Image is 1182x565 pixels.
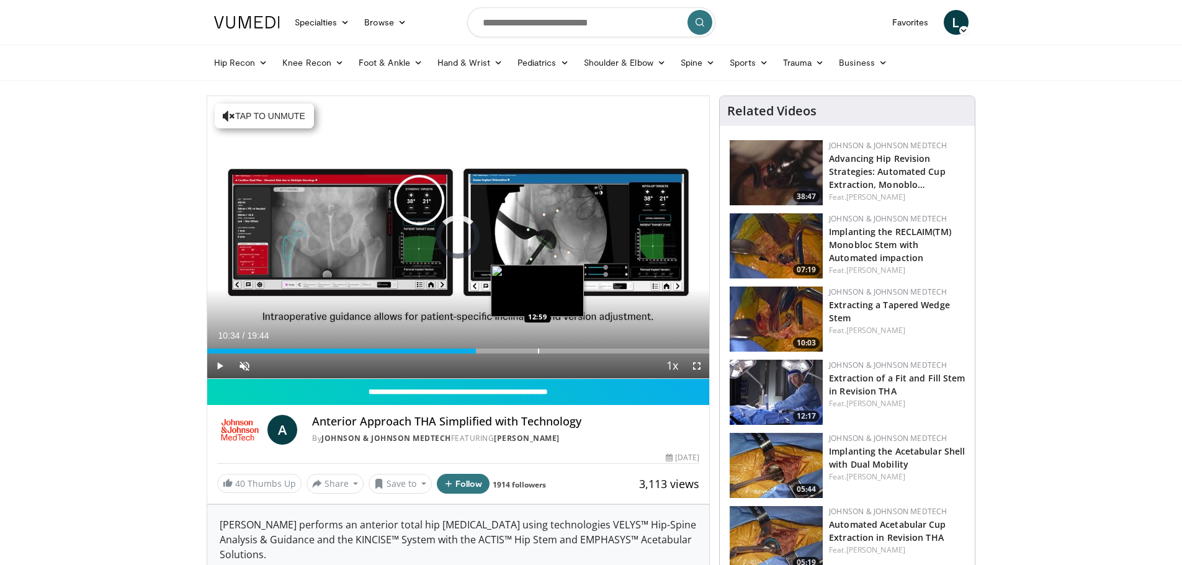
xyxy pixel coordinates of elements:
div: [DATE] [666,452,699,463]
a: Johnson & Johnson MedTech [829,506,947,517]
button: Follow [437,474,490,494]
a: [PERSON_NAME] [846,325,905,336]
div: Feat. [829,325,965,336]
a: Johnson & Johnson MedTech [829,213,947,224]
h4: Anterior Approach THA Simplified with Technology [312,415,699,429]
img: ffc33e66-92ed-4f11-95c4-0a160745ec3c.150x105_q85_crop-smart_upscale.jpg [730,213,823,278]
a: Implanting the RECLAIM(TM) Monobloc Stem with Automated impaction [829,226,951,264]
a: Shoulder & Elbow [576,50,673,75]
a: Johnson & Johnson MedTech [321,433,451,443]
img: 0b84e8e2-d493-4aee-915d-8b4f424ca292.150x105_q85_crop-smart_upscale.jpg [730,287,823,352]
a: Favorites [885,10,936,35]
a: Johnson & Johnson MedTech [829,360,947,370]
span: 40 [235,478,245,489]
button: Playback Rate [660,354,684,378]
a: Hand & Wrist [430,50,510,75]
span: 12:17 [793,411,820,422]
a: [PERSON_NAME] [846,545,905,555]
a: 05:44 [730,433,823,498]
button: Unmute [232,354,257,378]
img: Johnson & Johnson MedTech [217,415,263,445]
button: Tap to unmute [215,104,314,128]
a: A [267,415,297,445]
span: 10:34 [218,331,240,340]
span: / [243,331,245,340]
div: Feat. [829,192,965,203]
img: 9f1a5b5d-2ba5-4c40-8e0c-30b4b8951080.150x105_q85_crop-smart_upscale.jpg [730,140,823,205]
span: 19:44 [247,331,269,340]
a: 1914 followers [493,479,546,490]
a: Hip Recon [207,50,275,75]
a: Advancing Hip Revision Strategies: Automated Cup Extraction, Monoblo… [829,153,946,190]
a: [PERSON_NAME] [846,265,905,275]
a: Automated Acetabular Cup Extraction in Revision THA [829,518,946,543]
div: Feat. [829,471,965,483]
a: 07:19 [730,213,823,278]
div: Feat. [829,265,965,276]
div: By FEATURING [312,433,699,444]
img: image.jpeg [491,265,584,317]
a: 38:47 [730,140,823,205]
a: Browse [357,10,414,35]
a: Trauma [776,50,832,75]
h4: Related Videos [727,104,817,118]
a: [PERSON_NAME] [846,192,905,202]
a: Sports [722,50,776,75]
div: Feat. [829,398,965,409]
a: Johnson & Johnson MedTech [829,140,947,151]
a: 40 Thumbs Up [217,474,302,493]
img: 82aed312-2a25-4631-ae62-904ce62d2708.150x105_q85_crop-smart_upscale.jpg [730,360,823,425]
a: Pediatrics [510,50,576,75]
a: Implanting the Acetabular Shell with Dual Mobility [829,445,965,470]
a: [PERSON_NAME] [846,398,905,409]
div: Feat. [829,545,965,556]
a: Knee Recon [275,50,351,75]
div: Progress Bar [207,349,710,354]
a: Spine [673,50,722,75]
a: Johnson & Johnson MedTech [829,433,947,443]
span: 3,113 views [639,476,699,491]
a: 10:03 [730,287,823,352]
span: 10:03 [793,337,820,349]
a: [PERSON_NAME] [846,471,905,482]
span: 38:47 [793,191,820,202]
a: Foot & Ankle [351,50,430,75]
a: Specialties [287,10,357,35]
span: 07:19 [793,264,820,275]
button: Save to [369,474,432,494]
a: Extracting a Tapered Wedge Stem [829,299,950,324]
button: Play [207,354,232,378]
video-js: Video Player [207,96,710,379]
a: L [944,10,969,35]
a: Extraction of a Fit and Fill Stem in Revision THA [829,372,965,397]
input: Search topics, interventions [467,7,715,37]
a: Johnson & Johnson MedTech [829,287,947,297]
button: Share [307,474,364,494]
a: 12:17 [730,360,823,425]
img: VuMedi Logo [214,16,280,29]
button: Fullscreen [684,354,709,378]
a: [PERSON_NAME] [494,433,560,443]
span: 05:44 [793,484,820,495]
img: 9c1ab193-c641-4637-bd4d-10334871fca9.150x105_q85_crop-smart_upscale.jpg [730,433,823,498]
a: Business [831,50,895,75]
